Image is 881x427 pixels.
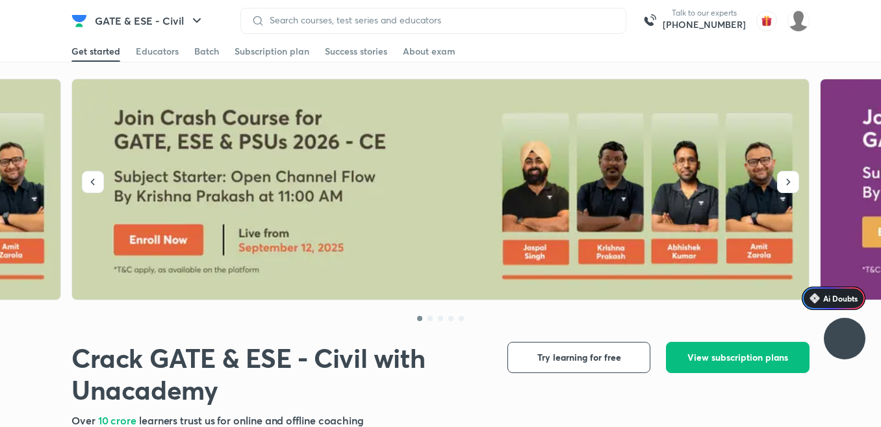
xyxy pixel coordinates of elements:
div: Success stories [325,45,387,58]
img: Kranti [787,10,810,32]
span: Try learning for free [537,351,621,364]
div: Batch [194,45,219,58]
button: Try learning for free [507,342,650,373]
p: Talk to our experts [663,8,746,18]
a: Batch [194,41,219,62]
span: View subscription plans [687,351,788,364]
input: Search courses, test series and educators [264,15,615,25]
img: call-us [637,8,663,34]
a: Get started [71,41,120,62]
a: Subscription plan [235,41,309,62]
a: About exam [403,41,455,62]
span: Ai Doubts [823,293,858,304]
div: About exam [403,45,455,58]
span: 10 crore [98,413,139,427]
img: avatar [756,10,777,31]
a: Educators [136,41,179,62]
a: Success stories [325,41,387,62]
a: Ai Doubts [802,287,865,310]
img: Icon [810,293,820,304]
span: learners trust us for online and offline coaching [139,413,364,427]
div: Educators [136,45,179,58]
a: [PHONE_NUMBER] [663,18,746,31]
img: Company Logo [71,13,87,29]
div: Subscription plan [235,45,309,58]
div: Get started [71,45,120,58]
span: Over [71,413,98,427]
h1: Crack GATE & ESE - Civil with Unacademy [71,342,487,406]
button: GATE & ESE - Civil [87,8,212,34]
button: View subscription plans [666,342,810,373]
